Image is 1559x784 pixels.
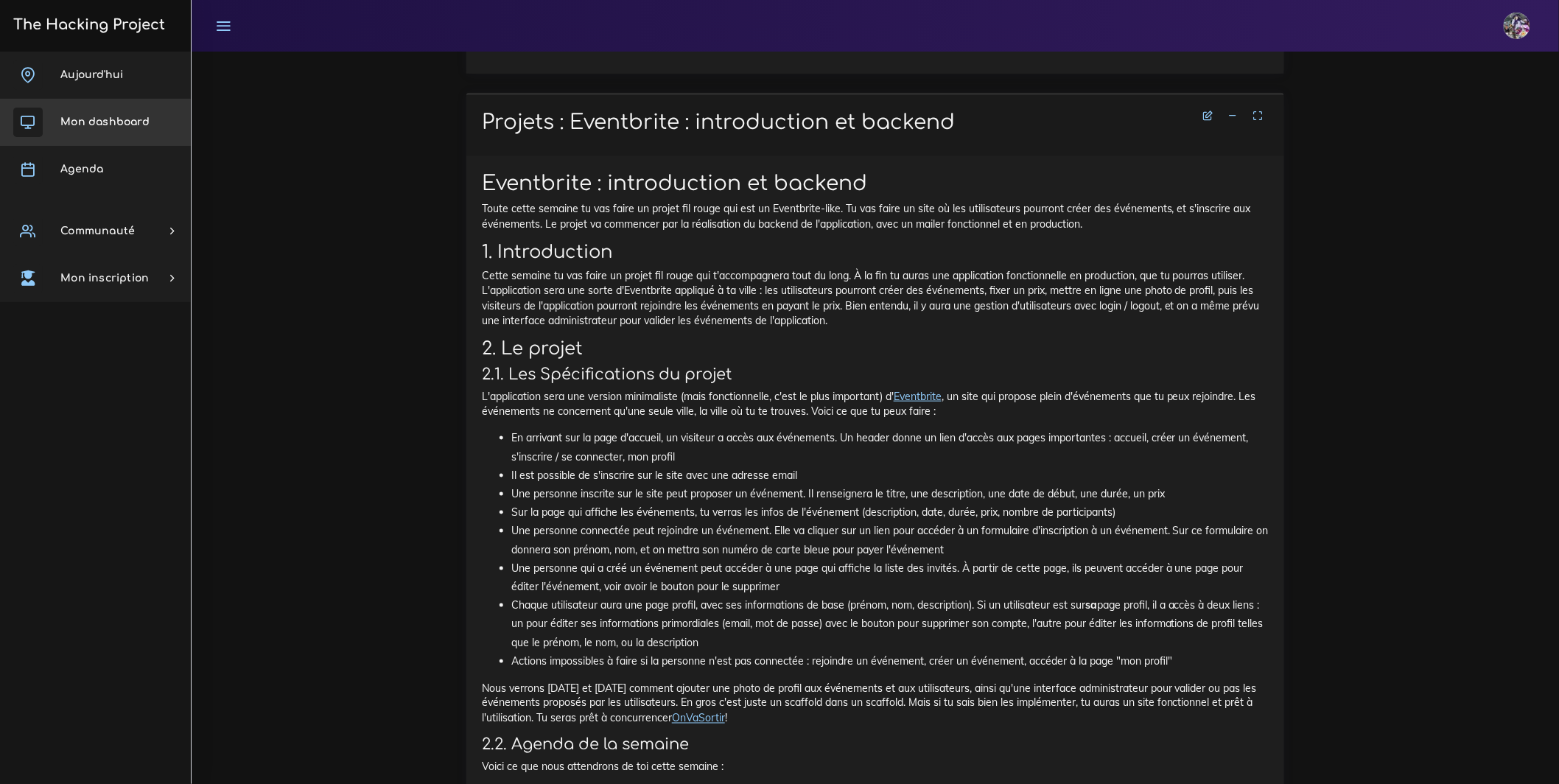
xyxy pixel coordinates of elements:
img: eg54bupqcshyolnhdacp.jpg [1504,13,1530,39]
li: Sur la page qui affiche les événements, tu verras les infos de l'événement (description, date, du... [511,503,1269,522]
li: Une personne qui a créé un événement peut accéder à une page qui affiche la liste des invités. À ... [511,559,1269,596]
li: Chaque utilisateur aura une page profil, avec ses informations de base (prénom, nom, description)... [511,596,1269,652]
li: En arrivant sur la page d'accueil, un visiteur a accès aux événements. Un header donne un lien d'... [511,429,1269,466]
h1: Eventbrite : introduction et backend [482,172,1269,197]
p: Nous verrons [DATE] et [DATE] comment ajouter une photo de profil aux événements et aux utilisate... [482,681,1269,726]
li: Une personne connectée peut rejoindre un événement. Elle va cliquer sur un lien pour accéder à un... [511,522,1269,559]
a: Eventbrite [894,390,942,403]
span: Communauté [60,225,135,237]
p: Cette semaine tu vas faire un projet fil rouge qui t'accompagnera tout du long. À la fin tu auras... [482,268,1269,328]
a: OnVaSortir [672,712,725,725]
h2: 2. Le projet [482,338,1269,360]
span: Agenda [60,164,103,175]
h2: 1. Introduction [482,242,1269,263]
p: Voici ce que nous attendrons de toi cette semaine : [482,760,1269,774]
li: Actions impossibles à faire si la personne n'est pas connectée : rejoindre un événement, créer un... [511,652,1269,671]
p: L'application sera une version minimaliste (mais fonctionnelle, c'est le plus important) d' , un ... [482,389,1269,419]
strong: sa [1085,598,1097,612]
h3: The Hacking Project [9,17,165,33]
span: Aujourd'hui [60,69,123,80]
p: Toute cette semaine tu vas faire un projet fil rouge qui est un Eventbrite-like. Tu vas faire un ... [482,201,1269,231]
span: Mon inscription [60,273,149,284]
li: Il est possible de s'inscrire sur le site avec une adresse email [511,466,1269,485]
span: Mon dashboard [60,116,150,127]
h3: 2.1. Les Spécifications du projet [482,365,1269,384]
h1: Projets : Eventbrite : introduction et backend [482,111,1269,136]
h3: 2.2. Agenda de la semaine [482,736,1269,755]
li: Une personne inscrite sur le site peut proposer un événement. Il renseignera le titre, une descri... [511,485,1269,503]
